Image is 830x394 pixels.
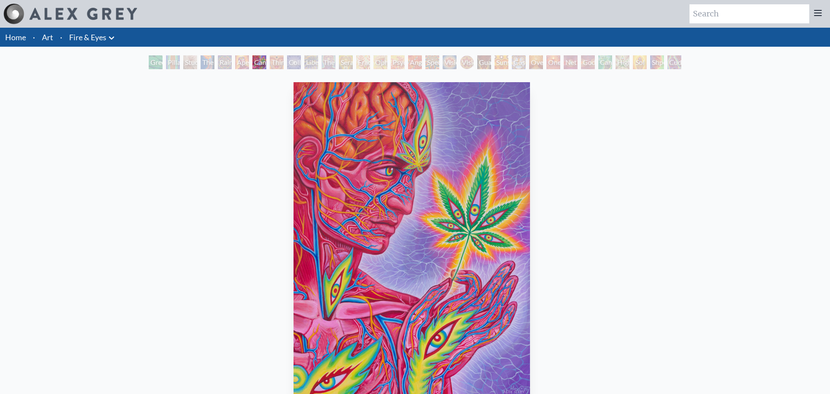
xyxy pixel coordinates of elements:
div: Liberation Through Seeing [304,55,318,69]
div: Seraphic Transport Docking on the Third Eye [339,55,353,69]
div: Sol Invictus [633,55,647,69]
div: The Torch [201,55,214,69]
div: Oversoul [529,55,543,69]
div: Shpongled [650,55,664,69]
div: Pillar of Awareness [166,55,180,69]
div: Study for the Great Turn [183,55,197,69]
div: Psychomicrograph of a Fractal Paisley Cherub Feather Tip [391,55,405,69]
a: Fire & Eyes [69,31,106,43]
div: Fractal Eyes [356,55,370,69]
div: Godself [581,55,595,69]
div: Cannabis Sutra [252,55,266,69]
div: Vision Crystal [443,55,456,69]
div: Angel Skin [408,55,422,69]
div: The Seer [322,55,335,69]
div: Cosmic Elf [512,55,526,69]
div: Vision Crystal Tondo [460,55,474,69]
a: Home [5,32,26,42]
li: · [29,28,38,47]
div: Cannafist [598,55,612,69]
div: Guardian of Infinite Vision [477,55,491,69]
div: Spectral Lotus [425,55,439,69]
div: Sunyata [495,55,508,69]
div: Net of Being [564,55,578,69]
div: One [546,55,560,69]
div: Third Eye Tears of Joy [270,55,284,69]
div: Ophanic Eyelash [373,55,387,69]
a: Art [42,31,53,43]
div: Rainbow Eye Ripple [218,55,232,69]
div: Green Hand [149,55,163,69]
div: Higher Vision [616,55,629,69]
li: · [57,28,66,47]
div: Collective Vision [287,55,301,69]
div: Aperture [235,55,249,69]
div: Cuddle [667,55,681,69]
input: Search [690,4,809,23]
